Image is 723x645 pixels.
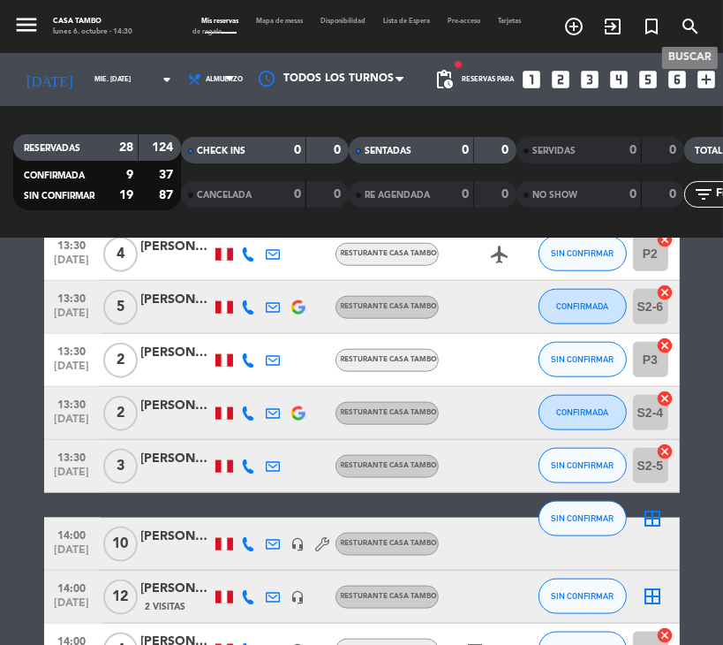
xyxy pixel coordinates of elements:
[563,16,584,37] i: add_circle_outline
[103,343,138,378] span: 2
[141,449,212,469] div: [PERSON_NAME]
[160,169,177,181] strong: 37
[50,467,94,487] span: [DATE]
[375,18,440,25] span: Lista de Espera
[341,409,438,416] span: Resturante Casa Tambo
[341,356,438,363] span: Resturante Casa Tambo
[662,47,718,69] div: BUSCAR
[695,147,722,156] span: TOTAL
[549,68,572,91] i: looks_two
[453,59,463,70] span: fiber_manual_record
[160,189,177,201] strong: 87
[119,189,133,201] strong: 19
[462,76,514,84] span: Reservas para
[119,141,133,154] strong: 28
[197,147,245,156] span: CHECK INS
[532,147,576,156] span: SERVIDAS
[551,354,614,364] span: SIN CONFIRMAR
[433,69,455,90] span: pending_actions
[341,303,438,310] span: Resturante Casa Tambo
[24,192,94,201] span: SIN CONFIRMAR
[153,141,177,154] strong: 124
[657,443,674,460] i: cancel
[291,590,305,604] i: headset_mic
[502,188,513,201] strong: 0
[50,446,94,467] span: 13:30
[341,462,438,469] span: Resturante Casa Tambo
[538,448,627,483] button: SIN CONFIRMAR
[206,76,243,84] span: Almuerzo
[193,18,522,35] span: Tarjetas de regalo
[657,284,674,301] i: cancel
[103,396,138,431] span: 2
[141,237,212,257] div: [PERSON_NAME]
[313,18,375,25] span: Disponibilidad
[13,64,86,95] i: [DATE]
[50,307,94,328] span: [DATE]
[629,144,636,156] strong: 0
[578,68,601,91] i: looks_3
[146,600,186,614] span: 2 Visitas
[53,16,132,27] div: Casa Tambo
[657,390,674,407] i: cancel
[103,290,138,325] span: 5
[50,544,94,565] span: [DATE]
[680,16,701,37] i: search
[538,579,627,614] button: SIN CONFIRMAR
[50,577,94,597] span: 14:00
[156,69,177,90] i: arrow_drop_down
[440,18,490,25] span: Pre-acceso
[291,406,305,421] img: google-logo.png
[643,508,664,529] i: border_all
[629,188,636,201] strong: 0
[294,188,301,201] strong: 0
[657,231,674,248] i: cancel
[532,191,577,200] span: NO SHOW
[50,414,94,434] span: [DATE]
[538,395,627,430] button: CONFIRMADA
[141,579,212,599] div: [PERSON_NAME]
[643,586,664,607] i: border_all
[50,340,94,360] span: 13:30
[556,407,608,417] span: CONFIRMADA
[24,171,85,180] span: CONFIRMADA
[538,342,627,377] button: SIN CONFIRMAR
[670,144,681,156] strong: 0
[248,18,313,25] span: Mapa de mesas
[695,68,718,91] i: add_box
[538,501,627,536] button: SIN CONFIRMAR
[141,343,212,363] div: [PERSON_NAME]
[50,234,94,254] span: 13:30
[365,191,430,200] span: RE AGENDADA
[141,527,212,547] div: [PERSON_NAME]
[341,593,438,600] span: Resturante Casa Tambo
[538,289,627,324] button: CONFIRMADA
[53,27,132,37] div: lunes 6. octubre - 14:30
[462,144,469,156] strong: 0
[657,626,674,644] i: cancel
[657,337,674,354] i: cancel
[462,188,469,201] strong: 0
[365,147,411,156] span: SENTADAS
[50,393,94,414] span: 13:30
[551,248,614,258] span: SIN CONFIRMAR
[539,456,561,477] i: child_care
[341,250,438,257] span: Resturante Casa Tambo
[602,16,623,37] i: exit_to_app
[24,144,80,153] span: RESERVADAS
[607,68,630,91] i: looks_4
[141,396,212,416] div: [PERSON_NAME] [PERSON_NAME]
[693,184,714,205] i: filter_list
[520,68,543,91] i: looks_one
[551,460,614,470] span: SIN CONFIRMAR
[50,524,94,544] span: 14:00
[291,300,305,315] img: google-logo.png
[490,244,511,265] i: airplanemode_active
[13,11,40,42] button: menu
[141,290,212,310] div: [PERSON_NAME]
[294,144,301,156] strong: 0
[50,360,94,381] span: [DATE]
[291,537,305,551] i: headset_mic
[193,18,248,25] span: Mis reservas
[335,188,345,201] strong: 0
